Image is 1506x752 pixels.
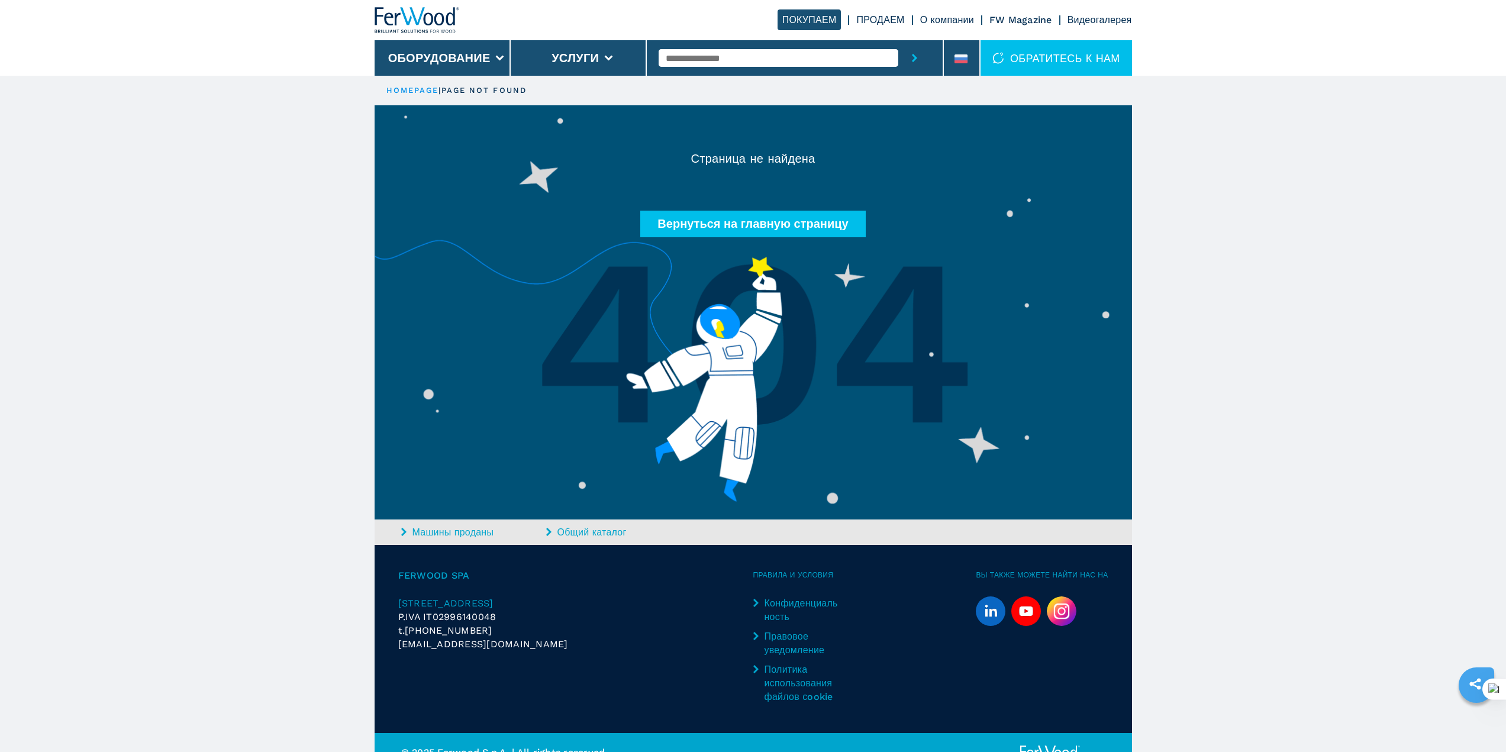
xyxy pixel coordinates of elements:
[989,14,1052,25] a: FW Magazine
[398,624,753,637] div: t.
[386,86,439,95] a: HOMEPAGE
[375,105,1132,519] img: Страница не найдена
[898,40,931,76] button: submit-button
[401,525,543,539] a: Машины проданы
[753,630,840,657] a: Правовое уведомление
[778,9,841,30] a: ПОКУПАЕМ
[920,14,974,25] a: О компании
[438,86,441,95] span: |
[992,52,1004,64] img: ОБРАТИТЕСЬ К НАМ
[375,150,1132,167] p: Страница не найдена
[388,51,491,65] button: Оборудование
[976,596,1005,626] a: linkedin
[375,7,460,33] img: Ferwood
[856,14,904,25] a: ПРОДАЕМ
[753,663,840,703] a: Политика использования файлов сookie
[405,624,492,637] span: [PHONE_NUMBER]
[546,525,688,539] a: Общий каталог
[1456,699,1497,743] iframe: Chat
[753,596,840,624] a: Конфиденциальность
[552,51,599,65] button: Услуги
[441,85,527,96] p: page not found
[1460,669,1490,699] a: sharethis
[640,211,866,237] button: Вернуться на главную страницу
[753,569,976,582] span: Правила и условия
[398,637,568,651] span: [EMAIL_ADDRESS][DOMAIN_NAME]
[976,569,1108,582] span: Вы также можете найти нас на
[1047,596,1076,626] img: Instagram
[398,598,494,609] span: [STREET_ADDRESS]
[398,569,753,582] span: Ferwood Spa
[398,596,753,610] a: [STREET_ADDRESS]
[1068,14,1132,25] a: Видеогалерея
[1011,596,1041,626] a: youtube
[398,611,496,622] span: P.IVA IT02996140048
[981,40,1131,76] div: ОБРАТИТЕСЬ К НАМ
